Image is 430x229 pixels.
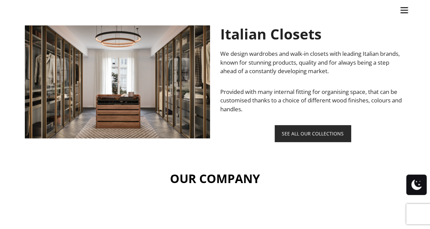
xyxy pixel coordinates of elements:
[25,26,210,138] img: Screen Shot 2025-01-17 at 11.11.09
[170,167,260,190] h2: OUR COMPANY
[220,87,406,114] p: Provided with many internal fitting for organising space, that can be customised thanks to a choi...
[275,125,351,142] a: SEE ALL OUR COLLECTIONS
[399,5,409,15] img: burger-menu-svgrepo-com-30x30.jpg
[220,49,406,76] p: We design wardrobes and walk-in closets with leading Italian brands, known for stunning products,...
[220,26,406,43] h1: Italian Closets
